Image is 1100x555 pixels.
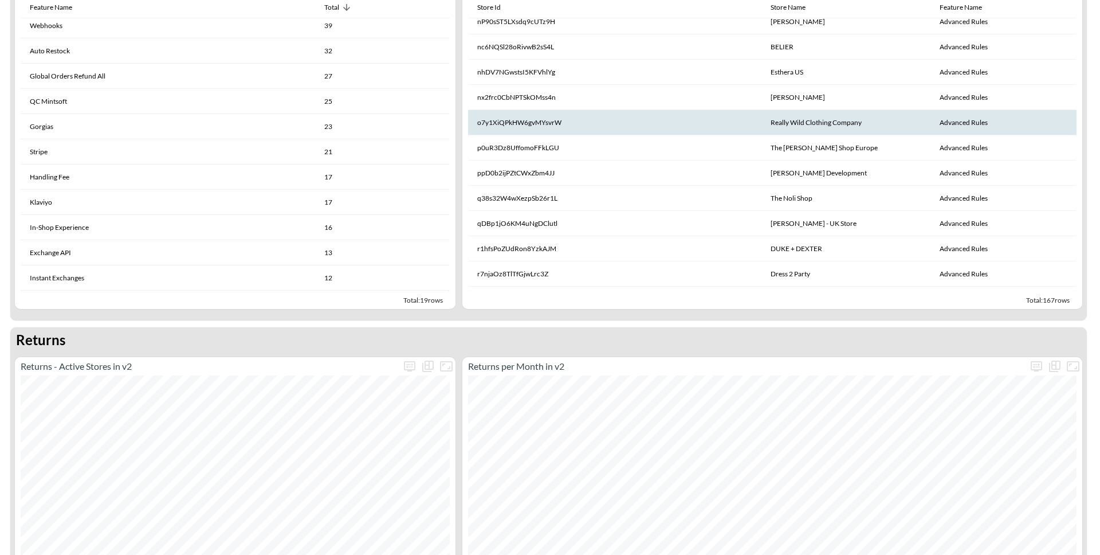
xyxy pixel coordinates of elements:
th: Advanced Rules [930,9,1077,34]
button: Fullscreen [437,357,455,376]
th: 21 [315,139,450,165]
p: Returns [16,330,65,350]
th: ppD0b2ijPZtCWxZbm4JJ [468,161,761,186]
th: nx2frc0CbNPTSkOMss4n [468,85,761,110]
th: Advanced Rules [930,85,1077,110]
th: Advanced Rules [930,110,1077,135]
th: Webhooks [21,13,315,38]
th: nc6NQSl28oRivwB2sS4L [468,34,761,60]
th: nhDV7NGwstsI5KFVhlYg [468,60,761,85]
th: Advanced Rules [930,34,1077,60]
th: Jo Severin [761,85,930,110]
th: The Noli Shop [761,186,930,211]
th: rPVB3332qVZ0mjGTkTEe [468,287,761,312]
th: Handling Fee [21,165,315,190]
th: Gorgias [21,114,315,139]
th: Esthera US [761,60,930,85]
th: Auto Restock [21,38,315,64]
th: 27 [315,64,450,89]
th: Selfie Leslie Development [761,161,930,186]
th: BELIER [761,34,930,60]
th: 17 [315,165,450,190]
button: more [1027,357,1046,376]
span: Total [324,1,354,14]
th: QC Mintsoft [21,89,315,114]
th: Bella Freud [761,9,930,34]
th: 25 [315,89,450,114]
th: qDBp1jO6KM4uNgDClutl [468,211,761,236]
span: Feature Name [30,1,87,14]
th: r7njaOz8TlTfGjwLrc3Z [468,261,761,287]
span: Total: 19 rows [403,296,443,304]
th: 13 [315,240,450,265]
span: Total: 167 rows [1026,296,1070,304]
span: Feature Name [940,1,997,14]
th: nP90sST5LXsdq9cUTz9H [468,9,761,34]
th: In-Shop Experience [21,215,315,240]
th: 32 [315,38,450,64]
th: 17 [315,190,450,215]
th: r1hfsPoZUdRon8YzkAJM [468,236,761,261]
div: Store Id [477,1,501,14]
th: DUKE + DEXTER [761,236,930,261]
th: 39 [315,13,450,38]
th: o7y1XiQPkHW6gvMYsvrW [468,110,761,135]
th: Advanced Rules [930,236,1077,261]
th: p0uR3Dz8UffomoFFkLGU [468,135,761,161]
th: Instant Exchanges [21,265,315,291]
th: Advanced Rules [930,135,1077,161]
th: 12 [315,265,450,291]
div: Show as… [419,357,437,376]
th: Advanced Rules [930,211,1077,236]
span: Store Id [477,1,516,14]
th: Lily & Me [761,287,930,312]
button: Fullscreen [1064,357,1082,376]
th: Stripe [21,139,315,165]
div: Store Name [771,1,806,14]
button: more [400,357,419,376]
div: Feature Name [30,1,72,14]
th: Really Wild Clothing Company [761,110,930,135]
span: Display settings [1027,357,1046,376]
span: Display settings [400,357,419,376]
div: Total [324,1,339,14]
th: 16 [315,215,450,240]
th: Advanced Rules [930,287,1077,312]
th: Klaviyo [21,190,315,215]
th: 23 [315,114,450,139]
p: Returns per Month in v2 [462,359,1027,373]
th: Advanced Rules [930,261,1077,287]
div: Feature Name [940,1,982,14]
th: The Frankie Shop Europe [761,135,930,161]
th: Advanced Rules [930,60,1077,85]
th: Exchange API [21,240,315,265]
p: Returns - Active Stores in v2 [15,359,400,373]
span: Store Name [771,1,820,14]
div: Show as… [1046,357,1064,376]
th: Heidi Klein - UK Store [761,211,930,236]
th: Advanced Rules [930,186,1077,211]
th: q38s32W4wXezpSb26r1L [468,186,761,211]
th: Advanced Rules [930,161,1077,186]
th: Global Orders Refund All [21,64,315,89]
th: Dress 2 Party [761,261,930,287]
